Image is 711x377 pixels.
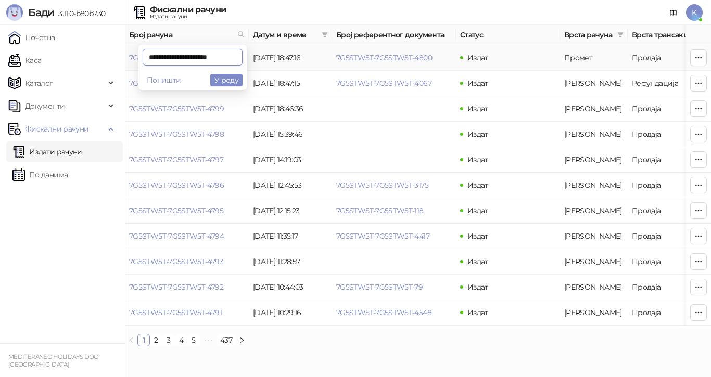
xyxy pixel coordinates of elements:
li: 1 [137,334,150,346]
a: По данима [12,164,68,185]
td: 7G5STW5T-7G5STW5T-4798 [125,122,249,147]
td: [DATE] 10:44:03 [249,275,332,300]
a: Издати рачуни [12,141,82,162]
th: Статус [456,25,560,45]
span: filter [615,27,626,43]
small: MEDITERANEO HOLIDAYS DOO [GEOGRAPHIC_DATA] [8,353,99,368]
span: ••• [200,334,217,346]
a: 7G5STW5T-7G5STW5T-4801 [129,53,223,62]
a: 4 [175,334,187,346]
span: left [128,337,134,343]
a: 7G5STW5T-7G5STW5T-4796 [129,180,224,190]
td: Аванс [560,173,628,198]
span: Издат [467,257,488,266]
span: Издат [467,308,488,317]
td: 7G5STW5T-7G5STW5T-4793 [125,249,249,275]
span: right [239,337,245,343]
button: Поништи [143,74,185,86]
td: Аванс [560,147,628,173]
td: Аванс [560,275,628,300]
td: Аванс [560,96,628,122]
button: У реду [210,74,243,86]
a: 7G5STW5T-7G5STW5T-4798 [129,129,224,139]
span: Издат [467,180,488,190]
a: 7G5STW5T-7G5STW5T-4799 [129,104,224,113]
span: Издат [467,79,488,88]
td: Аванс [560,198,628,224]
a: 7G5STW5T-7G5STW5T-4548 [336,308,431,317]
a: 5 [188,334,199,346]
a: 7G5STW5T-7G5STW5T-4794 [129,231,224,241]
td: [DATE] 10:29:16 [249,300,332,326]
td: Аванс [560,122,628,147]
span: Издат [467,104,488,113]
td: Аванс [560,300,628,326]
td: [DATE] 15:39:46 [249,122,332,147]
span: Каталог [25,73,53,94]
th: Број референтног документа [332,25,456,45]
td: [DATE] 18:47:16 [249,45,332,71]
a: 7G5STW5T-7G5STW5T-118 [336,206,424,215]
a: Документација [665,4,682,21]
span: Издат [467,231,488,241]
a: 7G5STW5T-7G5STW5T-4795 [129,206,223,215]
span: Издат [467,53,488,62]
li: Следећих 5 Страна [200,334,217,346]
a: 2 [150,334,162,346]
span: K [686,4,703,21]
span: filter [320,27,330,43]
a: 7G5STW5T-7G5STW5T-3175 [336,180,428,190]
td: 7G5STW5T-7G5STW5T-4795 [125,198,249,224]
button: left [125,334,137,346]
span: Издат [467,129,488,139]
a: 7G5STW5T-7G5STW5T-79 [336,282,423,292]
td: Аванс [560,249,628,275]
td: 7G5STW5T-7G5STW5T-4794 [125,224,249,249]
img: Logo [6,4,23,21]
span: Издат [467,282,488,292]
a: 437 [217,334,235,346]
td: Аванс [560,224,628,249]
span: 3.11.0-b80b730 [54,9,105,18]
li: 2 [150,334,162,346]
li: Претходна страна [125,334,137,346]
td: Промет [560,45,628,71]
a: 1 [138,334,149,346]
a: 7G5STW5T-7G5STW5T-4791 [129,308,222,317]
button: right [236,334,248,346]
th: Врста рачуна [560,25,628,45]
a: Почетна [8,27,55,48]
td: [DATE] 18:46:36 [249,96,332,122]
a: 7G5STW5T-7G5STW5T-4793 [129,257,223,266]
a: 7G5STW5T-7G5STW5T-4800 [336,53,432,62]
a: 7G5STW5T-7G5STW5T-4797 [129,155,223,164]
td: [DATE] 12:15:23 [249,198,332,224]
td: [DATE] 12:45:53 [249,173,332,198]
div: Фискални рачуни [150,6,226,14]
td: 7G5STW5T-7G5STW5T-4792 [125,275,249,300]
span: Фискални рачуни [25,119,88,139]
a: 7G5STW5T-7G5STW5T-4067 [336,79,431,88]
li: Следећа страна [236,334,248,346]
a: Каса [8,50,41,71]
a: 3 [163,334,174,346]
td: [DATE] 18:47:15 [249,71,332,96]
td: 7G5STW5T-7G5STW5T-4799 [125,96,249,122]
td: 7G5STW5T-7G5STW5T-4791 [125,300,249,326]
a: 7G5STW5T-7G5STW5T-4792 [129,282,223,292]
a: 7G5STW5T-7G5STW5T-4417 [336,231,429,241]
span: Документи [25,96,65,116]
li: 437 [217,334,236,346]
span: Издат [467,206,488,215]
span: Врста трансакције [632,29,702,41]
td: [DATE] 11:35:17 [249,224,332,249]
li: 4 [175,334,187,346]
span: Датум и време [253,29,318,41]
span: filter [617,32,624,38]
span: Бади [28,6,54,19]
span: filter [322,32,328,38]
th: Број рачуна [125,25,249,45]
td: [DATE] 14:19:03 [249,147,332,173]
td: 7G5STW5T-7G5STW5T-4797 [125,147,249,173]
li: 5 [187,334,200,346]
